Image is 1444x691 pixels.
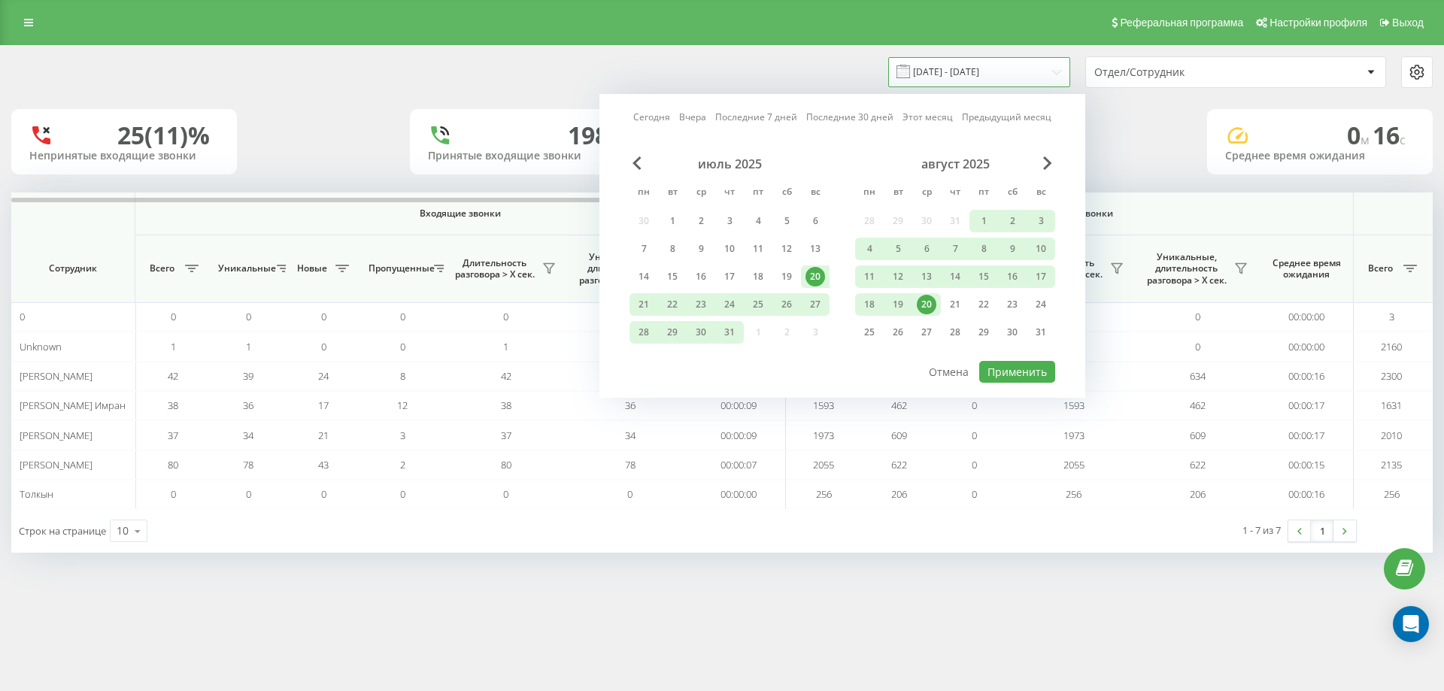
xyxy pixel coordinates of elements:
span: 37 [168,429,178,442]
div: 26 [777,295,796,314]
span: 0 [321,310,326,323]
span: 2055 [1063,458,1085,471]
div: 198 [568,121,608,150]
div: вс 10 авг. 2025 г. [1027,238,1055,260]
span: 36 [625,399,636,412]
div: 27 [917,323,936,342]
div: вс 27 июля 2025 г. [801,293,830,316]
td: 00:00:16 [1260,362,1354,391]
span: Уникальные, длительность разговора > Х сек. [1143,251,1230,286]
div: 6 [805,211,825,231]
a: Последние 7 дней [715,110,797,124]
div: чт 21 авг. 2025 г. [941,293,969,316]
div: 10 [117,523,129,538]
div: чт 31 июля 2025 г. [715,321,744,344]
span: 256 [1066,487,1081,501]
span: 12 [397,399,408,412]
div: чт 14 авг. 2025 г. [941,265,969,288]
div: 24 [720,295,739,314]
div: 19 [777,267,796,286]
div: 11 [860,267,879,286]
span: 0 [171,310,176,323]
span: 0 [321,487,326,501]
span: [PERSON_NAME] Имран [20,399,126,412]
div: 25 [860,323,879,342]
span: 1593 [1063,399,1085,412]
td: 00:00:17 [1260,391,1354,420]
div: вс 31 авг. 2025 г. [1027,321,1055,344]
abbr: понедельник [633,182,655,205]
div: вт 29 июля 2025 г. [658,321,687,344]
div: 28 [634,323,654,342]
div: чт 3 июля 2025 г. [715,210,744,232]
span: 622 [1190,458,1206,471]
div: 1 [663,211,682,231]
div: пт 25 июля 2025 г. [744,293,772,316]
span: м [1361,132,1373,148]
div: 13 [917,267,936,286]
span: 609 [1190,429,1206,442]
div: 16 [1003,267,1022,286]
span: 34 [625,429,636,442]
span: 1631 [1381,399,1402,412]
span: 2300 [1381,369,1402,383]
div: 9 [691,239,711,259]
div: ср 16 июля 2025 г. [687,265,715,288]
span: 0 [171,487,176,501]
span: 3 [1389,310,1394,323]
div: 4 [748,211,768,231]
div: 15 [663,267,682,286]
abbr: пятница [747,182,769,205]
div: вт 22 июля 2025 г. [658,293,687,316]
span: 0 [246,310,251,323]
span: 0 [400,310,405,323]
div: пт 4 июля 2025 г. [744,210,772,232]
div: 16 [691,267,711,286]
span: Реферальная программа [1120,17,1243,29]
div: 19 [888,295,908,314]
span: 8 [400,369,405,383]
span: Next Month [1043,156,1052,170]
div: 23 [691,295,711,314]
span: 2010 [1381,429,1402,442]
td: 00:00:00 [1260,332,1354,361]
div: 10 [720,239,739,259]
div: 22 [974,295,994,314]
span: 17 [318,399,329,412]
div: ср 30 июля 2025 г. [687,321,715,344]
td: 00:00:07 [692,450,786,480]
div: 4 [860,239,879,259]
span: 256 [1384,487,1400,501]
div: 14 [634,267,654,286]
div: Непринятые входящие звонки [29,150,219,162]
span: Входящие звонки [174,208,746,220]
div: пн 25 авг. 2025 г. [855,321,884,344]
span: Строк на странице [19,524,106,538]
abbr: суббота [775,182,798,205]
span: 0 [400,340,405,353]
span: Unknown [20,340,62,353]
span: 1 [246,340,251,353]
div: 11 [748,239,768,259]
span: 0 [246,487,251,501]
div: чт 7 авг. 2025 г. [941,238,969,260]
div: июль 2025 [629,156,830,171]
div: сб 30 авг. 2025 г. [998,321,1027,344]
div: 29 [663,323,682,342]
span: 80 [501,458,511,471]
span: 462 [891,399,907,412]
div: 1 - 7 из 7 [1242,523,1281,538]
span: 2160 [1381,340,1402,353]
span: 38 [501,399,511,412]
button: Отмена [921,361,977,383]
a: Вчера [679,110,706,124]
span: 1973 [813,429,834,442]
div: Отдел/Сотрудник [1094,66,1274,79]
div: сб 19 июля 2025 г. [772,265,801,288]
div: чт 17 июля 2025 г. [715,265,744,288]
span: 0 [972,399,977,412]
span: c [1400,132,1406,148]
div: пн 28 июля 2025 г. [629,321,658,344]
div: 26 [888,323,908,342]
div: сб 23 авг. 2025 г. [998,293,1027,316]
